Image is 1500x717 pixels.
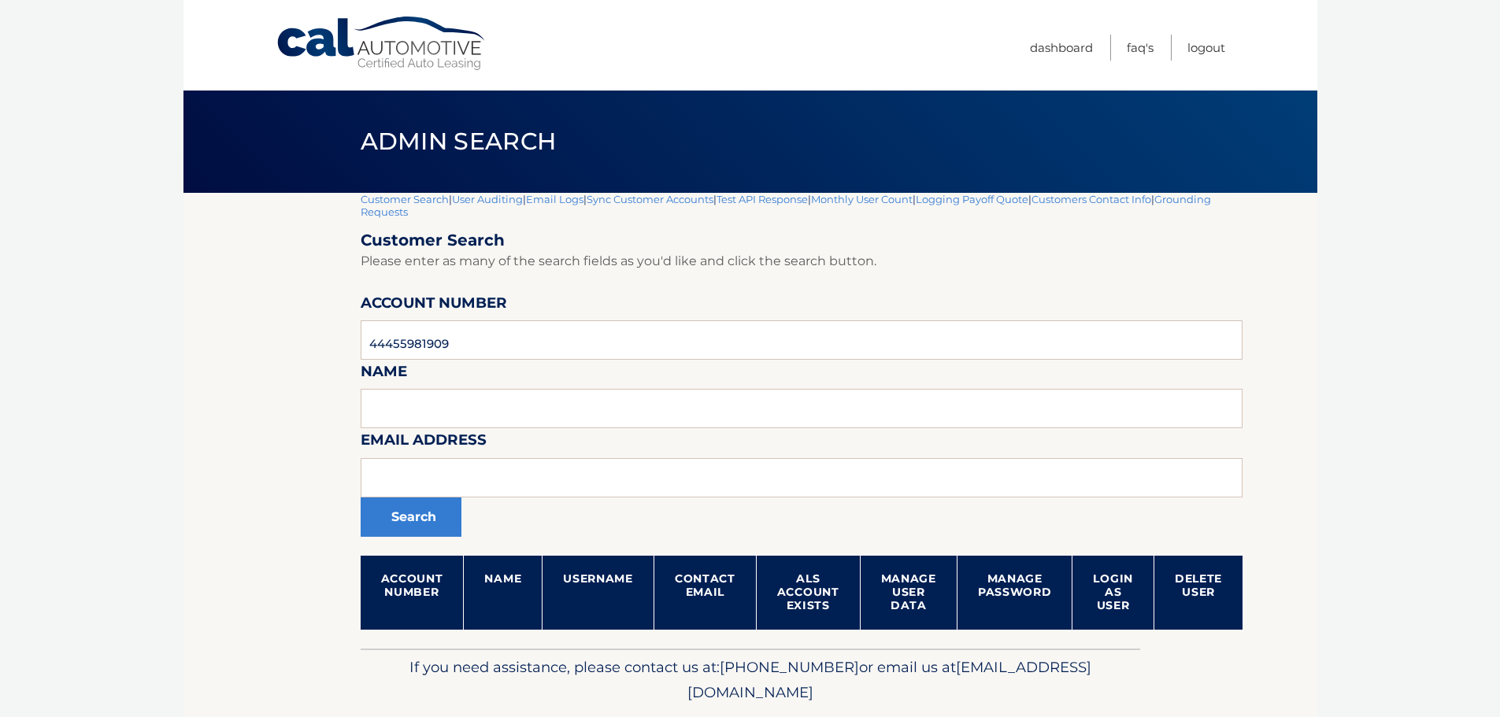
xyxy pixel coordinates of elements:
[654,556,756,630] th: Contact Email
[957,556,1072,630] th: Manage Password
[464,556,543,630] th: Name
[361,193,449,205] a: Customer Search
[720,658,859,676] span: [PHONE_NUMBER]
[860,556,957,630] th: Manage User Data
[916,193,1028,205] a: Logging Payoff Quote
[1154,556,1243,630] th: Delete User
[361,193,1211,218] a: Grounding Requests
[452,193,523,205] a: User Auditing
[361,428,487,457] label: Email Address
[587,193,713,205] a: Sync Customer Accounts
[371,655,1130,705] p: If you need assistance, please contact us at: or email us at
[361,193,1243,649] div: | | | | | | | |
[361,127,557,156] span: Admin Search
[1031,193,1151,205] a: Customers Contact Info
[361,291,507,320] label: Account Number
[361,556,464,630] th: Account Number
[361,231,1243,250] h2: Customer Search
[1127,35,1154,61] a: FAQ's
[361,360,407,389] label: Name
[361,250,1243,272] p: Please enter as many of the search fields as you'd like and click the search button.
[543,556,654,630] th: Username
[276,16,488,72] a: Cal Automotive
[717,193,808,205] a: Test API Response
[1187,35,1225,61] a: Logout
[526,193,583,205] a: Email Logs
[1072,556,1154,630] th: Login as User
[687,658,1091,701] span: [EMAIL_ADDRESS][DOMAIN_NAME]
[1030,35,1093,61] a: Dashboard
[756,556,860,630] th: ALS Account Exists
[361,497,461,537] button: Search
[811,193,913,205] a: Monthly User Count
